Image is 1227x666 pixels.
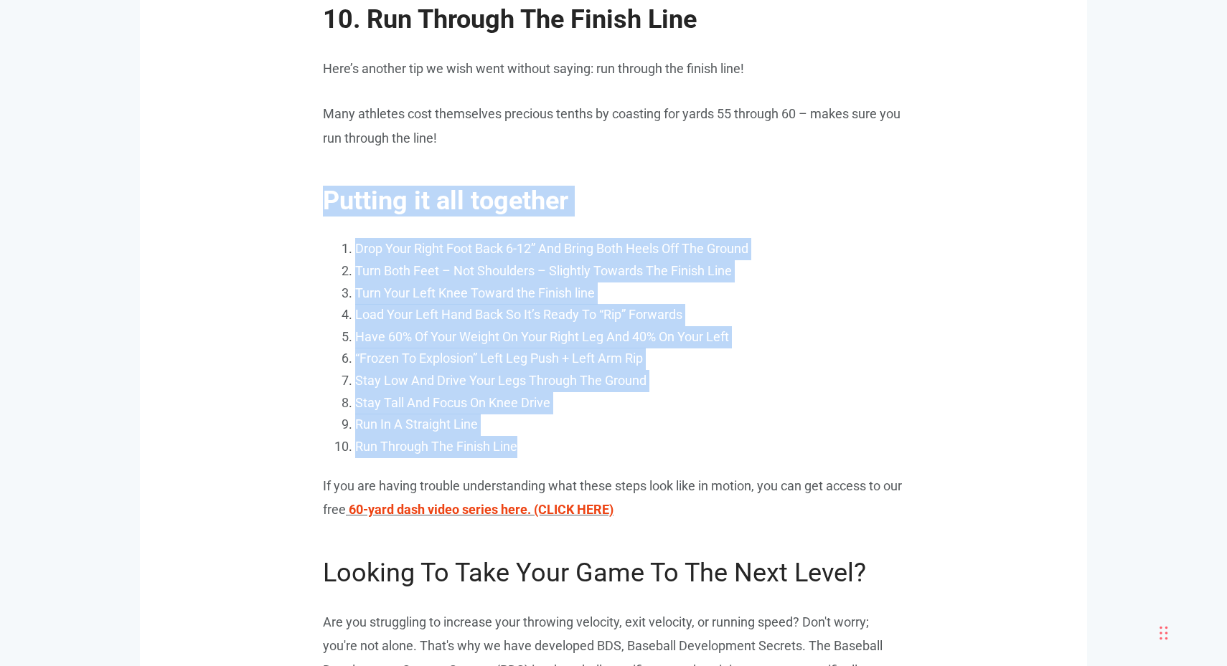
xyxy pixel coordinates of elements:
li: Stay Tall And Focus On Knee Drive [355,392,904,414]
li: “Frozen To Explosion” Left Leg Push + Left Arm Rip [355,348,904,370]
span: Looking To Take Your Game To The Next Level? [323,558,866,588]
li: Drop Your Right Foot Back 6-12” And Bring Both Heels Off The Ground [355,238,904,260]
li: Turn Both Feet – Not Shoulders – Slightly Towards The Finish Line [355,260,904,282]
span: 10. Run Through The Finish Line [323,4,697,34]
li: Run Through The Finish Line [355,436,904,458]
iframe: Chat Widget [1015,511,1227,666]
div: Drag [1160,612,1168,655]
span: Putting it all together [323,186,568,216]
li: Run In A Straight Line [355,414,904,436]
li: Have 60% Of Your Weight On Your Right Leg And 40% On Your Left [355,326,904,348]
li: Turn Your Left Knee Toward the Finish line [355,282,904,305]
li: Load Your Left Hand Back So It’s Ready To “Rip” Forwards [355,304,904,326]
a: 60-yard dash video series here. (CLICK HERE) [349,502,613,517]
p: Here’s another tip we wish went without saying: run through the finish line! [323,57,904,80]
p: Many athletes cost themselves precious tenths by coasting for yards 55 through 60 – makes sure yo... [323,102,904,150]
li: Stay Low And Drive Your Legs Through The Ground [355,370,904,392]
p: If you are having trouble understanding what these steps look like in motion, you can get access ... [323,474,904,522]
